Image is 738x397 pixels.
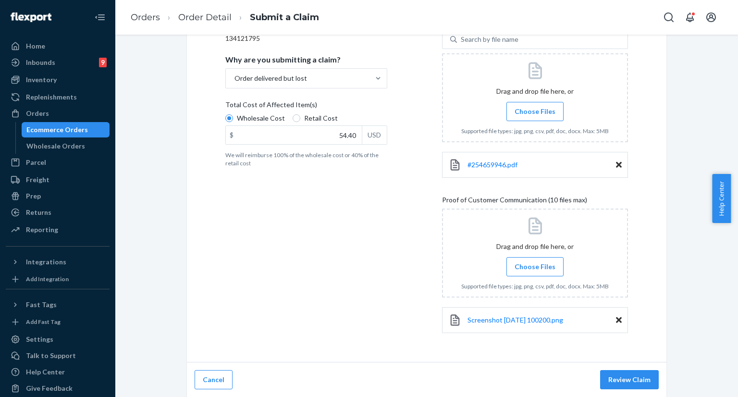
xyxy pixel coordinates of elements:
[467,161,517,169] span: #254659946.pdf
[26,335,53,344] div: Settings
[304,113,338,123] span: Retail Cost
[22,138,110,154] a: Wholesale Orders
[178,12,232,23] a: Order Detail
[26,351,76,360] div: Talk to Support
[226,126,362,144] input: $USD
[22,122,110,137] a: Ecommerce Orders
[26,275,69,283] div: Add Integration
[701,8,721,27] button: Open account menu
[6,364,110,380] a: Help Center
[467,160,517,170] a: #254659946.pdf
[90,8,110,27] button: Close Navigation
[6,155,110,170] a: Parcel
[6,348,110,363] a: Talk to Support
[26,109,49,118] div: Orders
[6,273,110,285] a: Add Integration
[6,72,110,87] a: Inventory
[99,58,107,67] div: 9
[467,315,563,325] a: Screenshot [DATE] 100200.png
[515,262,555,272] span: Choose Files
[195,370,233,389] button: Cancel
[26,367,65,377] div: Help Center
[225,151,387,167] p: We will reimburse 100% of the wholesale cost or 40% of the retail cost
[26,257,66,267] div: Integrations
[26,318,61,326] div: Add Fast Tag
[712,174,731,223] button: Help Center
[6,332,110,347] a: Settings
[225,34,387,43] div: 134121795
[26,191,41,201] div: Prep
[237,113,285,123] span: Wholesale Cost
[234,74,234,83] input: Why are you submitting a claim?Order delivered but lost
[467,316,563,324] span: Screenshot [DATE] 100200.png
[26,58,55,67] div: Inbounds
[293,114,300,122] input: Retail Cost
[659,8,678,27] button: Open Search Box
[680,8,700,27] button: Open notifications
[26,175,49,185] div: Freight
[6,254,110,270] button: Integrations
[26,41,45,51] div: Home
[226,126,237,144] div: $
[225,114,233,122] input: Wholesale Cost
[600,370,659,389] button: Review Claim
[6,205,110,220] a: Returns
[6,316,110,328] a: Add Fast Tag
[26,75,57,85] div: Inventory
[225,55,341,64] p: Why are you submitting a claim?
[6,297,110,312] button: Fast Tags
[26,384,73,393] div: Give Feedback
[6,89,110,105] a: Replenishments
[26,300,57,310] div: Fast Tags
[250,12,319,23] a: Submit a Claim
[6,38,110,54] a: Home
[26,225,58,235] div: Reporting
[461,35,518,44] div: Search by file name
[11,12,51,22] img: Flexport logo
[6,381,110,396] button: Give Feedback
[362,126,387,144] div: USD
[26,141,85,151] div: Wholesale Orders
[26,208,51,217] div: Returns
[6,222,110,237] a: Reporting
[26,125,88,135] div: Ecommerce Orders
[123,3,327,32] ol: breadcrumbs
[6,55,110,70] a: Inbounds9
[515,107,555,116] span: Choose Files
[26,158,46,167] div: Parcel
[131,12,160,23] a: Orders
[26,92,77,102] div: Replenishments
[6,188,110,204] a: Prep
[6,106,110,121] a: Orders
[442,195,587,209] span: Proof of Customer Communication (10 files max)
[6,172,110,187] a: Freight
[225,100,317,113] span: Total Cost of Affected Item(s)
[234,74,307,83] div: Order delivered but lost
